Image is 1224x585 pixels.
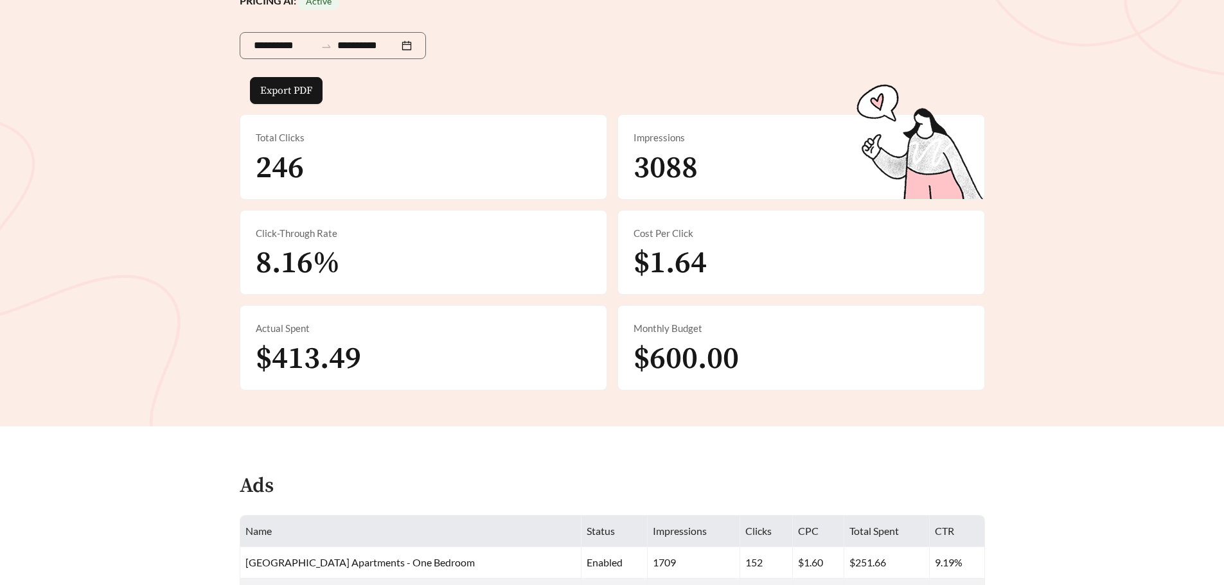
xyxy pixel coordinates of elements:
[321,40,332,52] span: swap-right
[740,516,793,547] th: Clicks
[581,516,648,547] th: Status
[844,547,930,579] td: $251.66
[798,525,819,537] span: CPC
[935,525,954,537] span: CTR
[250,77,323,104] button: Export PDF
[844,516,930,547] th: Total Spent
[240,475,274,498] h4: Ads
[321,40,332,51] span: to
[256,130,591,145] div: Total Clicks
[793,547,844,579] td: $1.60
[930,547,984,579] td: 9.19%
[634,226,969,241] div: Cost Per Click
[648,516,740,547] th: Impressions
[634,244,707,283] span: $1.64
[634,340,739,378] span: $600.00
[587,556,623,568] span: enabled
[634,321,969,336] div: Monthly Budget
[634,149,698,188] span: 3088
[256,321,591,336] div: Actual Spent
[260,83,312,98] span: Export PDF
[240,516,581,547] th: Name
[256,149,304,188] span: 246
[648,547,740,579] td: 1709
[256,244,340,283] span: 8.16%
[245,556,475,568] span: [GEOGRAPHIC_DATA] Apartments - One Bedroom
[256,340,361,378] span: $413.49
[740,547,793,579] td: 152
[256,226,591,241] div: Click-Through Rate
[634,130,969,145] div: Impressions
